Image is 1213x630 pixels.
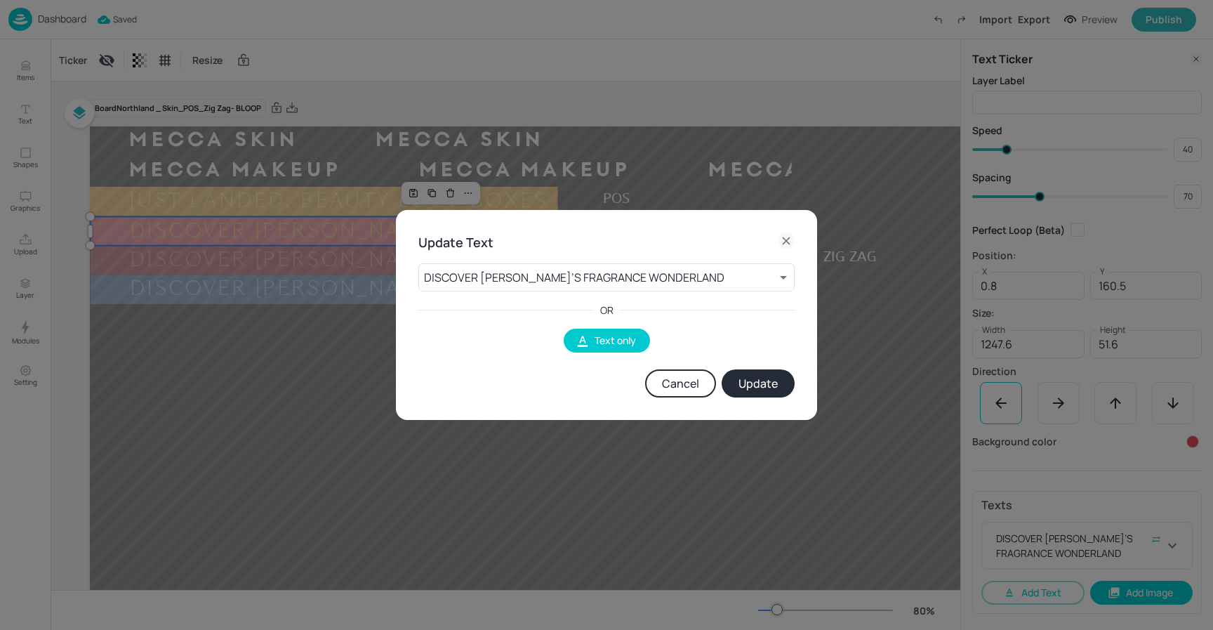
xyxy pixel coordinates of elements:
[645,369,716,398] button: Cancel
[722,369,795,398] button: Update
[564,329,650,353] button: Text only
[418,232,493,253] h6: Update Text
[418,263,795,291] div: DISCOVER [PERSON_NAME]’S FRAGRANCE WONDERLAND
[593,303,620,317] span: OR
